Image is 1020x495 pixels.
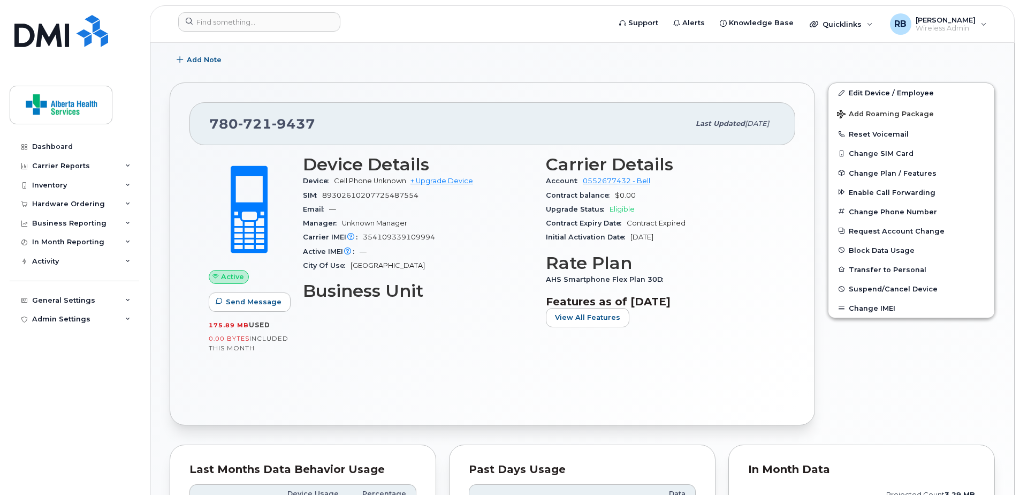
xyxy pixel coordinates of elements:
span: used [249,321,270,329]
span: Contract Expired [627,219,686,227]
span: 354109339109994 [363,233,435,241]
span: Send Message [226,297,281,307]
span: RB [894,18,907,31]
button: Block Data Usage [828,241,994,260]
span: Contract Expiry Date [546,219,627,227]
div: Ryan Ballesteros [882,13,994,35]
span: Eligible [610,205,635,213]
div: Quicklinks [802,13,880,35]
span: Quicklinks [823,20,862,28]
button: Suspend/Cancel Device [828,279,994,298]
button: Add Roaming Package [828,102,994,124]
h3: Carrier Details [546,155,776,174]
span: Contract balance [546,191,615,199]
span: Alerts [682,18,705,28]
span: [PERSON_NAME] [916,16,976,24]
a: 0552677432 - Bell [583,177,650,185]
span: Support [628,18,658,28]
span: [DATE] [745,119,769,127]
button: Send Message [209,292,291,312]
button: Transfer to Personal [828,260,994,279]
span: Initial Activation Date [546,233,630,241]
a: Alerts [666,12,712,34]
span: Active [221,272,244,282]
span: 175.89 MB [209,321,249,329]
span: 780 [209,116,315,132]
span: Carrier IMEI [303,233,363,241]
button: Request Account Change [828,221,994,241]
span: Change Plan / Features [849,169,937,177]
button: Add Note [170,50,231,70]
span: Add Roaming Package [837,110,934,120]
span: 0.00 Bytes [209,335,249,342]
button: Change Plan / Features [828,163,994,183]
span: Manager [303,219,342,227]
span: Account [546,177,583,185]
a: Support [612,12,666,34]
span: [DATE] [630,233,653,241]
span: $0.00 [615,191,636,199]
span: Upgrade Status [546,205,610,213]
span: Device [303,177,334,185]
span: — [360,247,367,256]
span: Email [303,205,329,213]
span: 9437 [272,116,315,132]
span: Active IMEI [303,247,360,256]
span: AHS Smartphone Flex Plan 30D [546,275,668,283]
div: In Month Data [748,464,975,475]
span: — [329,205,336,213]
span: 89302610207725487554 [322,191,418,199]
button: Enable Call Forwarding [828,183,994,202]
span: Suspend/Cancel Device [849,285,938,293]
span: Enable Call Forwarding [849,188,935,196]
span: [GEOGRAPHIC_DATA] [351,261,425,269]
span: Cell Phone Unknown [334,177,406,185]
a: Knowledge Base [712,12,801,34]
span: Knowledge Base [729,18,794,28]
h3: Business Unit [303,281,533,301]
a: Edit Device / Employee [828,83,994,102]
span: City Of Use [303,261,351,269]
div: Past Days Usage [469,464,696,475]
span: SIM [303,191,322,199]
span: Wireless Admin [916,24,976,33]
span: Last updated [696,119,745,127]
button: Reset Voicemail [828,124,994,144]
span: Unknown Manager [342,219,407,227]
input: Find something... [178,12,340,32]
h3: Rate Plan [546,253,776,273]
span: 721 [238,116,272,132]
span: Add Note [187,55,222,65]
h3: Device Details [303,155,533,174]
button: View All Features [546,308,629,327]
button: Change SIM Card [828,144,994,163]
button: Change Phone Number [828,202,994,221]
button: Change IMEI [828,298,994,318]
a: + Upgrade Device [410,177,473,185]
h3: Features as of [DATE] [546,295,776,308]
div: Last Months Data Behavior Usage [189,464,416,475]
span: View All Features [555,312,620,322]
